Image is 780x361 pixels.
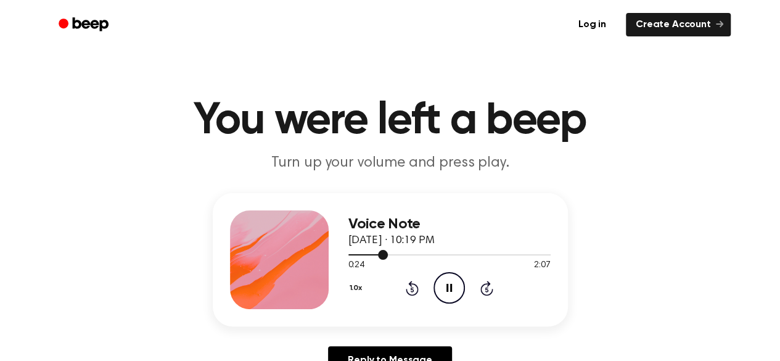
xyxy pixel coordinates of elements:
[626,13,731,36] a: Create Account
[566,10,618,39] a: Log in
[348,235,435,246] span: [DATE] · 10:19 PM
[348,278,367,299] button: 1.0x
[534,259,550,272] span: 2:07
[75,99,706,143] h1: You were left a beep
[154,153,627,173] p: Turn up your volume and press play.
[348,216,551,233] h3: Voice Note
[348,259,364,272] span: 0:24
[50,13,120,37] a: Beep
